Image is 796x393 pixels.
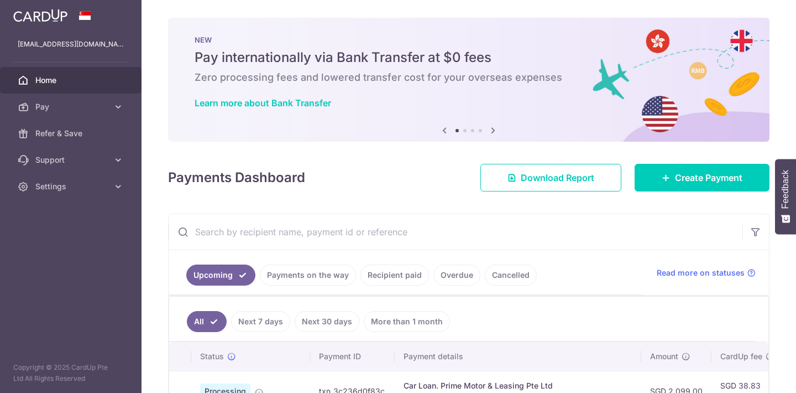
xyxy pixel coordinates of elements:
h6: Zero processing fees and lowered transfer cost for your overseas expenses [195,71,743,84]
span: Pay [35,101,108,112]
span: Create Payment [675,171,742,184]
img: CardUp [13,9,67,22]
span: Refer & Save [35,128,108,139]
span: Feedback [781,170,790,209]
a: Download Report [480,164,621,192]
p: NEW [195,35,743,44]
div: Car Loan. Prime Motor & Leasing Pte Ltd [404,380,632,391]
th: Payment details [395,342,641,371]
a: Next 30 days [295,311,359,332]
p: [EMAIL_ADDRESS][DOMAIN_NAME] [18,39,124,50]
a: Payments on the way [260,265,356,286]
a: Recipient paid [360,265,429,286]
span: CardUp fee [720,351,762,362]
a: Read more on statuses [657,267,756,278]
th: Payment ID [310,342,395,371]
button: Feedback - Show survey [775,159,796,234]
span: Support [35,154,108,166]
a: Learn more about Bank Transfer [195,97,331,108]
a: Next 7 days [231,311,290,332]
a: Create Payment [635,164,769,192]
span: Home [35,75,108,86]
span: Download Report [521,171,594,184]
a: Upcoming [186,265,255,286]
span: Amount [650,351,678,362]
input: Search by recipient name, payment id or reference [169,214,742,250]
span: Read more on statuses [657,267,745,278]
img: Bank transfer banner [168,18,769,142]
span: Settings [35,181,108,192]
span: Status [200,351,224,362]
a: All [187,311,227,332]
h5: Pay internationally via Bank Transfer at $0 fees [195,49,743,66]
a: Overdue [433,265,480,286]
h4: Payments Dashboard [168,168,305,188]
a: Cancelled [485,265,537,286]
a: More than 1 month [364,311,450,332]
